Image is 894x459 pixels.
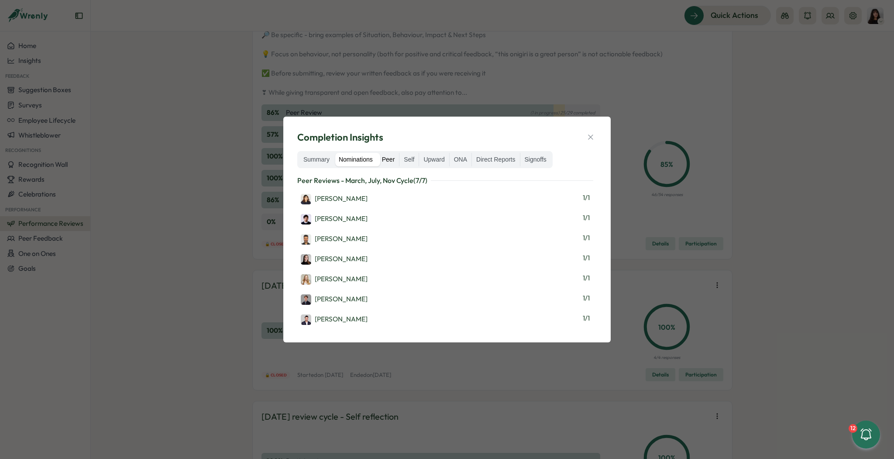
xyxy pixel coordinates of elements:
div: [PERSON_NAME] [301,254,368,265]
a: Mirza Shayan Baig[PERSON_NAME] [301,213,368,224]
a: Sarah McEwan[PERSON_NAME] [301,273,368,285]
a: Elena Ladushyna[PERSON_NAME] [301,253,368,265]
div: 12 [849,424,857,433]
div: [PERSON_NAME] [301,234,368,245]
div: [PERSON_NAME] [301,314,368,325]
p: Peer Reviews - March, July, Nov Cycle ( 7 / 7 ) [297,175,427,186]
label: Signoffs [520,153,551,167]
img: Elena Ladushyna [301,254,311,265]
span: 1 / 1 [583,233,590,245]
label: Summary [299,153,334,167]
span: 1 / 1 [583,253,590,265]
span: 1 / 1 [583,213,590,224]
label: Peer [378,153,399,167]
img: Dionisio Arredondo [301,294,311,305]
span: 1 / 1 [583,193,590,204]
label: Direct Reports [472,153,519,167]
div: [PERSON_NAME] [301,194,368,204]
a: Zara Malik[PERSON_NAME] [301,193,368,204]
div: [PERSON_NAME] [301,274,368,285]
img: Zara Malik [301,194,311,204]
label: Upward [419,153,449,167]
img: Mirza Shayan Baig [301,214,311,224]
label: ONA [450,153,471,167]
label: Self [399,153,419,167]
div: [PERSON_NAME] [301,214,368,224]
span: 1 / 1 [583,314,590,325]
label: Nominations [334,153,377,167]
span: Completion Insights [297,131,383,144]
a: Ghazmir Mansur[PERSON_NAME] [301,314,368,325]
span: 1 / 1 [583,273,590,285]
div: [PERSON_NAME] [301,294,368,305]
button: 12 [852,421,880,449]
img: Sarah McEwan [301,274,311,285]
img: Sagar Verma [301,234,311,245]
a: Sagar Verma[PERSON_NAME] [301,233,368,245]
span: 1 / 1 [583,293,590,305]
img: Ghazmir Mansur [301,314,311,325]
a: Dionisio Arredondo[PERSON_NAME] [301,293,368,305]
